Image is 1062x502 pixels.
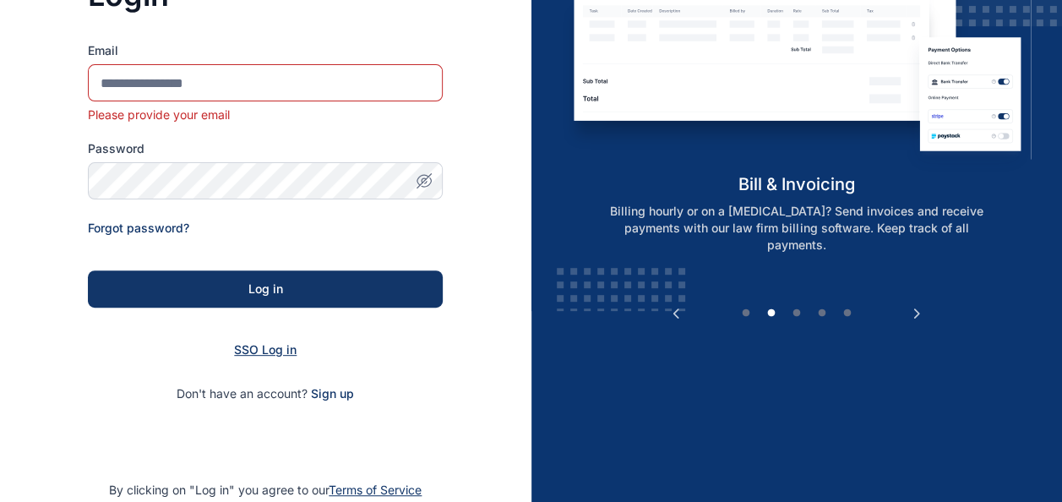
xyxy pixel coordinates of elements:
button: Log in [88,270,443,308]
button: Next [908,305,925,322]
p: Billing hourly or on a [MEDICAL_DATA]? Send invoices and receive payments with our law firm billi... [580,203,1013,254]
a: Forgot password? [88,221,189,235]
button: 2 [763,305,780,322]
a: Sign up [311,386,354,401]
button: 3 [788,305,805,322]
button: 1 [738,305,754,322]
button: 5 [839,305,856,322]
label: Email [88,42,443,59]
button: Previous [667,305,684,322]
div: Log in [115,281,416,297]
p: Don't have an account? [88,385,443,402]
a: Terms of Service [329,483,422,497]
h5: bill & invoicing [562,172,1031,196]
a: SSO Log in [234,342,297,357]
button: 4 [814,305,831,322]
label: Password [88,140,443,157]
span: Sign up [311,385,354,402]
div: Please provide your email [88,106,443,123]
